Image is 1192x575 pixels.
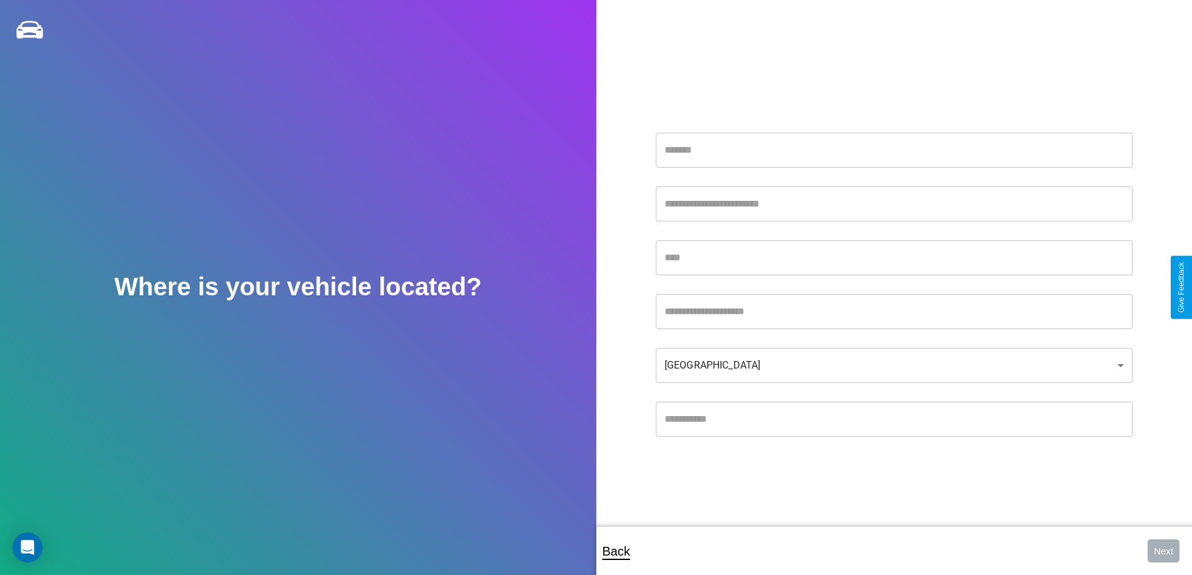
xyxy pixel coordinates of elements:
[656,348,1133,383] div: [GEOGRAPHIC_DATA]
[603,540,630,562] p: Back
[1177,262,1186,313] div: Give Feedback
[115,273,482,301] h2: Where is your vehicle located?
[1148,539,1179,562] button: Next
[13,532,43,562] div: Open Intercom Messenger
